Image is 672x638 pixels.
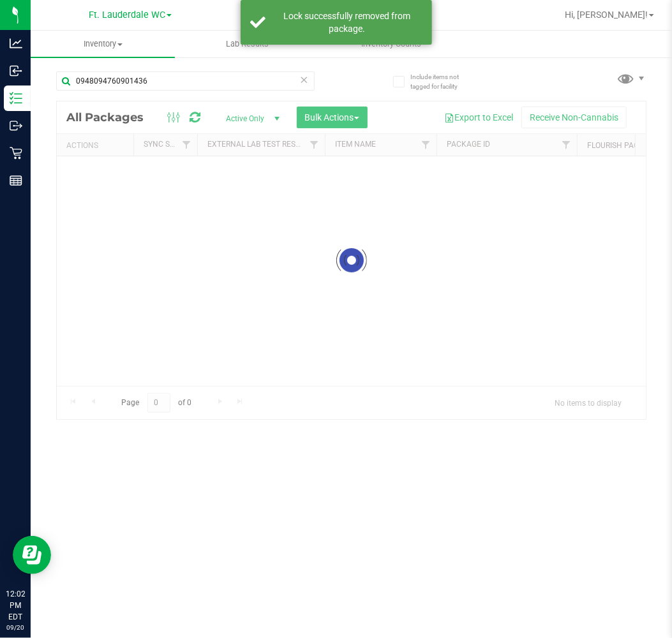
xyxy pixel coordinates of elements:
[31,31,175,57] a: Inventory
[56,71,315,91] input: Search Package ID, Item Name, SKU, Lot or Part Number...
[209,38,286,50] span: Lab Results
[10,64,22,77] inline-svg: Inbound
[175,31,319,57] a: Lab Results
[10,92,22,105] inline-svg: Inventory
[10,147,22,159] inline-svg: Retail
[410,72,474,91] span: Include items not tagged for facility
[89,10,165,20] span: Ft. Lauderdale WC
[31,38,175,50] span: Inventory
[6,588,25,623] p: 12:02 PM EDT
[273,10,422,35] div: Lock successfully removed from package.
[13,536,51,574] iframe: Resource center
[300,71,309,88] span: Clear
[10,174,22,187] inline-svg: Reports
[6,623,25,632] p: 09/20
[10,37,22,50] inline-svg: Analytics
[565,10,648,20] span: Hi, [PERSON_NAME]!
[10,119,22,132] inline-svg: Outbound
